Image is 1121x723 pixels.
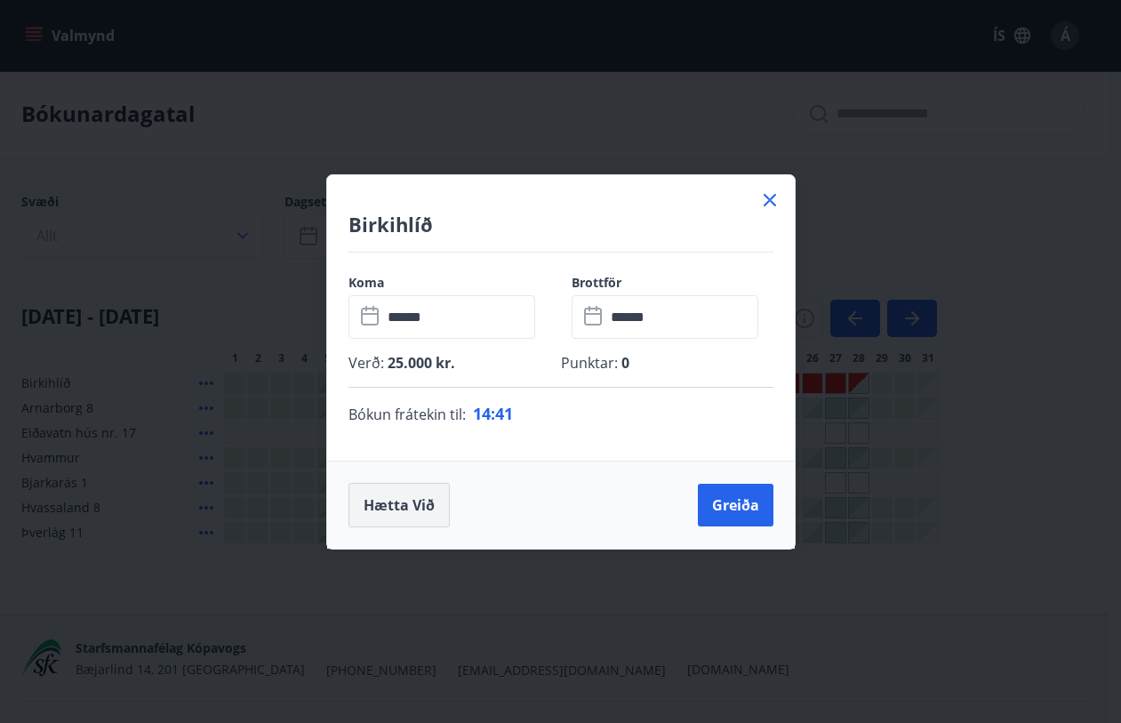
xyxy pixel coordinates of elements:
[473,403,495,424] span: 14 :
[348,483,450,527] button: Hætta við
[561,353,773,373] p: Punktar :
[495,403,513,424] span: 41
[698,484,773,526] button: Greiða
[348,353,561,373] p: Verð :
[618,353,629,373] span: 0
[348,211,773,237] h4: Birkihlíð
[572,274,773,292] label: Brottför
[348,404,466,425] span: Bókun frátekin til :
[348,274,550,292] label: Koma
[384,353,455,373] span: 25.000 kr.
